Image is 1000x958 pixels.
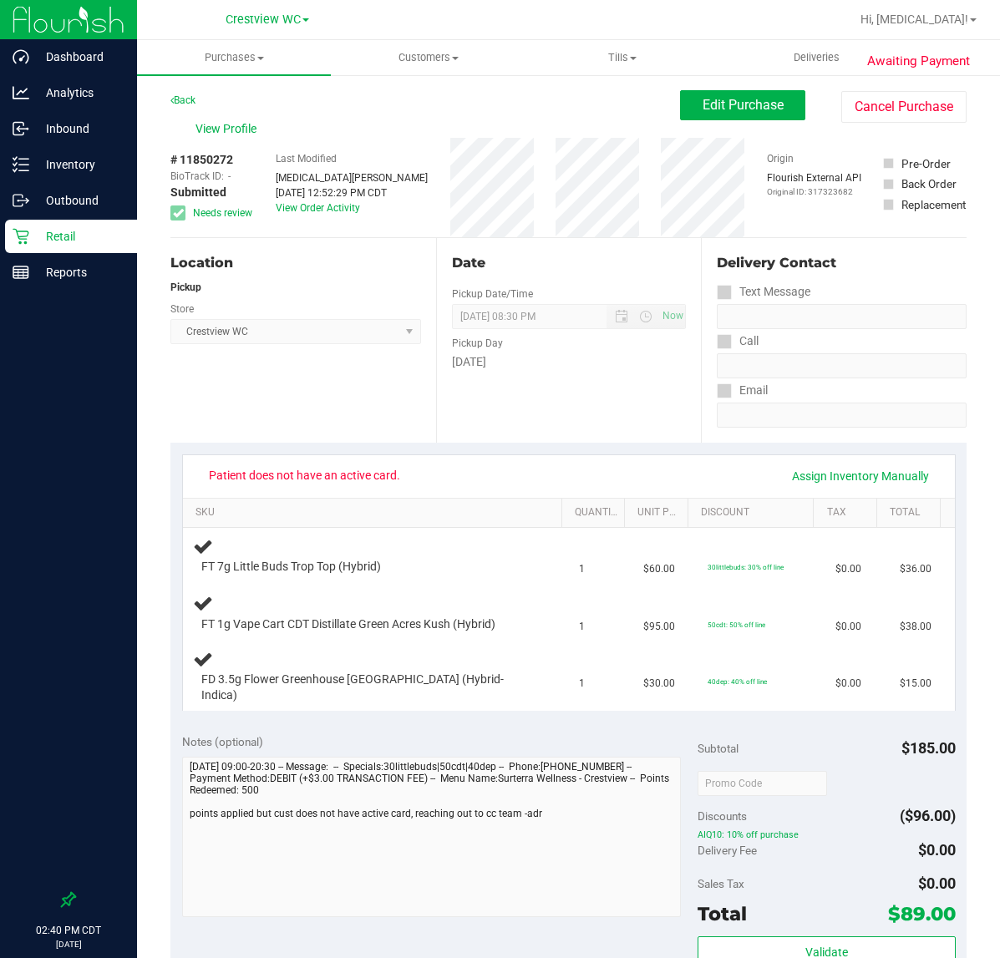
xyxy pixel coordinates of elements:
span: AIQ10: 10% off purchase [698,829,956,841]
span: Delivery Fee [698,844,757,857]
inline-svg: Outbound [13,192,29,209]
a: Tax [827,506,871,520]
a: View Order Activity [276,202,360,214]
a: Unit Price [637,506,681,520]
span: Total [698,902,747,925]
a: Discount [701,506,807,520]
p: Original ID: 317323682 [767,185,861,198]
p: Analytics [29,83,129,103]
label: Call [717,329,759,353]
span: $0.00 [918,874,956,892]
p: 02:40 PM CDT [8,923,129,938]
span: Subtotal [698,742,739,755]
span: Discounts [698,801,747,831]
span: View Profile [195,120,262,138]
label: Text Message [717,280,810,304]
span: Tills [526,50,718,65]
span: 1 [579,619,585,635]
inline-svg: Inbound [13,120,29,137]
a: Back [170,94,195,106]
p: Dashboard [29,47,129,67]
span: $36.00 [900,561,931,577]
iframe: Resource center [17,824,67,874]
span: 1 [579,676,585,692]
strong: Pickup [170,281,201,293]
a: Tills [525,40,719,75]
label: Pin the sidebar to full width on large screens [60,891,77,908]
span: $60.00 [643,561,675,577]
span: 40dep: 40% off line [708,677,767,686]
inline-svg: Retail [13,228,29,245]
button: Cancel Purchase [841,91,967,123]
label: Pickup Date/Time [452,286,533,302]
label: Email [717,378,768,403]
div: Date [452,253,687,273]
inline-svg: Inventory [13,156,29,173]
label: Pickup Day [452,336,503,351]
inline-svg: Analytics [13,84,29,101]
span: ($96.00) [900,807,956,824]
span: $95.00 [643,619,675,635]
span: Edit Purchase [703,97,784,113]
input: Promo Code [698,771,827,796]
span: FD 3.5g Flower Greenhouse [GEOGRAPHIC_DATA] (Hybrid-Indica) [201,672,530,703]
div: Replacement [901,196,966,213]
span: $0.00 [835,561,861,577]
inline-svg: Reports [13,264,29,281]
div: Location [170,253,421,273]
span: Purchases [137,50,331,65]
div: [DATE] [452,353,687,371]
span: FT 7g Little Buds Trop Top (Hybrid) [201,559,381,575]
div: [DATE] 12:52:29 PM CDT [276,185,428,200]
span: # 11850272 [170,151,233,169]
span: Submitted [170,184,226,201]
p: [DATE] [8,938,129,950]
div: Delivery Contact [717,253,967,273]
span: $38.00 [900,619,931,635]
span: $89.00 [888,902,956,925]
span: $15.00 [900,676,931,692]
p: Inventory [29,155,129,175]
a: Total [890,506,933,520]
div: Pre-Order [901,155,951,172]
span: $185.00 [901,739,956,757]
p: Reports [29,262,129,282]
span: - [228,169,231,184]
a: Assign Inventory Manually [781,462,940,490]
span: Customers [332,50,524,65]
span: $30.00 [643,676,675,692]
span: Needs review [193,205,252,220]
a: SKU [195,506,555,520]
span: $0.00 [835,619,861,635]
input: Format: (999) 999-9999 [717,353,967,378]
a: Purchases [137,40,331,75]
span: Deliveries [771,50,862,65]
input: Format: (999) 999-9999 [717,304,967,329]
span: Notes (optional) [182,735,263,748]
a: Deliveries [719,40,913,75]
label: Origin [767,151,794,166]
label: Store [170,302,194,317]
span: 30littlebuds: 30% off line [708,563,784,571]
a: Customers [331,40,525,75]
span: Patient does not have an active card. [198,462,411,489]
span: BioTrack ID: [170,169,224,184]
span: $0.00 [835,676,861,692]
span: Sales Tax [698,877,744,890]
span: 1 [579,561,585,577]
div: [MEDICAL_DATA][PERSON_NAME] [276,170,428,185]
inline-svg: Dashboard [13,48,29,65]
p: Outbound [29,190,129,210]
a: Quantity [575,506,618,520]
button: Edit Purchase [680,90,805,120]
span: Crestview WC [226,13,301,27]
span: Hi, [MEDICAL_DATA]! [860,13,968,26]
p: Retail [29,226,129,246]
span: 50cdt: 50% off line [708,621,765,629]
div: Back Order [901,175,957,192]
span: $0.00 [918,841,956,859]
div: Flourish External API [767,170,861,198]
span: Awaiting Payment [867,52,970,71]
p: Inbound [29,119,129,139]
label: Last Modified [276,151,337,166]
